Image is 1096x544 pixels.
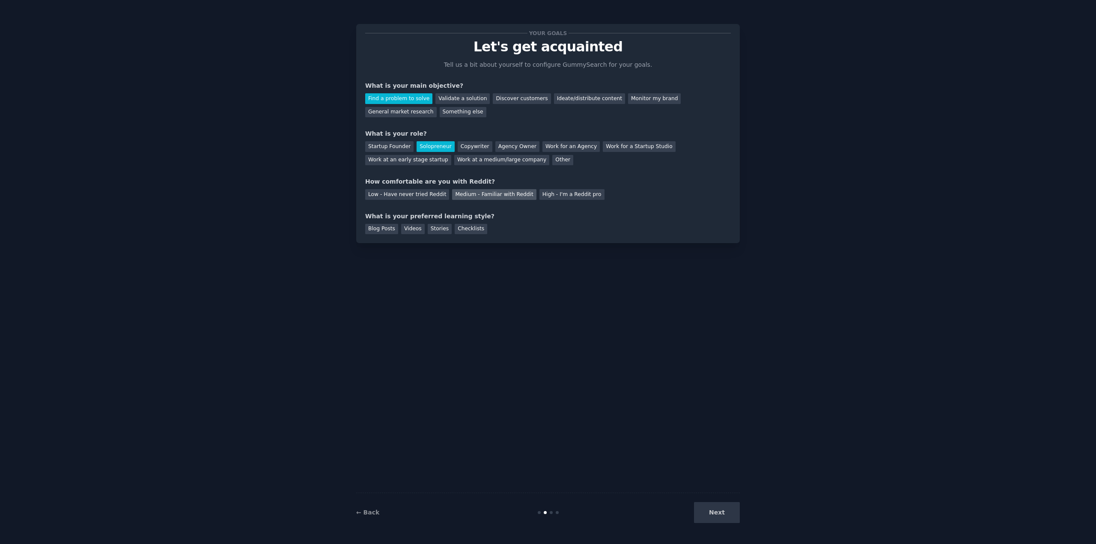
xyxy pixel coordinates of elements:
[435,93,490,104] div: Validate a solution
[554,93,625,104] div: Ideate/distribute content
[365,177,731,186] div: How comfortable are you with Reddit?
[542,141,600,152] div: Work for an Agency
[603,141,675,152] div: Work for a Startup Studio
[539,189,605,200] div: High - I'm a Reddit pro
[440,107,486,118] div: Something else
[365,39,731,54] p: Let's get acquainted
[458,141,492,152] div: Copywriter
[428,224,452,235] div: Stories
[365,93,432,104] div: Find a problem to solve
[552,155,573,166] div: Other
[495,141,539,152] div: Agency Owner
[417,141,454,152] div: Solopreneur
[452,189,536,200] div: Medium - Familiar with Reddit
[628,93,681,104] div: Monitor my brand
[365,189,449,200] div: Low - Have never tried Reddit
[440,60,656,69] p: Tell us a bit about yourself to configure GummySearch for your goals.
[527,29,569,38] span: Your goals
[365,129,731,138] div: What is your role?
[365,155,451,166] div: Work at an early stage startup
[365,81,731,90] div: What is your main objective?
[493,93,551,104] div: Discover customers
[455,224,487,235] div: Checklists
[365,107,437,118] div: General market research
[365,224,398,235] div: Blog Posts
[365,212,731,221] div: What is your preferred learning style?
[401,224,425,235] div: Videos
[356,509,379,516] a: ← Back
[454,155,549,166] div: Work at a medium/large company
[365,141,414,152] div: Startup Founder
